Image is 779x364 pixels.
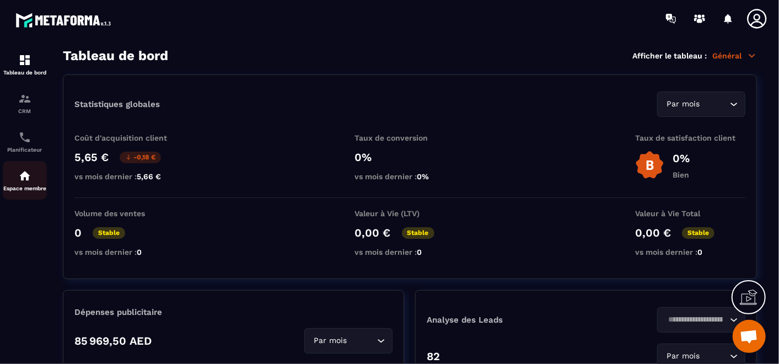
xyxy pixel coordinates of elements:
div: Search for option [304,328,393,354]
img: logo [15,10,115,30]
p: Volume des ventes [74,209,185,218]
img: automations [18,169,31,183]
div: Ouvrir le chat [733,320,766,353]
p: Afficher le tableau : [632,51,707,60]
p: Bien [673,170,690,179]
p: 5,65 € [74,151,109,164]
p: Planificateur [3,147,47,153]
p: 0,00 € [355,226,391,239]
img: formation [18,92,31,105]
p: vs mois dernier : [635,248,745,256]
span: Par mois [664,350,702,362]
span: 5,66 € [137,172,161,181]
p: Espace membre [3,185,47,191]
p: Valeur à Vie Total [635,209,745,218]
span: 0 [697,248,702,256]
p: Stable [93,227,125,239]
p: 0,00 € [635,226,671,239]
p: 0 [74,226,82,239]
a: formationformationCRM [3,84,47,122]
p: Général [712,51,757,61]
p: Coût d'acquisition client [74,133,185,142]
p: Dépenses publicitaire [74,307,393,317]
a: schedulerschedulerPlanificateur [3,122,47,161]
img: formation [18,53,31,67]
div: Search for option [657,307,745,333]
span: Par mois [664,98,702,110]
p: Stable [402,227,434,239]
a: formationformationTableau de bord [3,45,47,84]
img: scheduler [18,131,31,144]
div: Search for option [657,92,745,117]
input: Search for option [702,98,727,110]
p: Stable [682,227,714,239]
p: Taux de satisfaction client [635,133,745,142]
p: CRM [3,108,47,114]
img: b-badge-o.b3b20ee6.svg [635,151,664,180]
input: Search for option [702,350,727,362]
p: Analyse des Leads [427,315,586,325]
input: Search for option [350,335,374,347]
p: -0,18 € [120,152,161,163]
span: Par mois [311,335,350,347]
p: Statistiques globales [74,99,160,109]
p: vs mois dernier : [74,248,185,256]
span: 0 [137,248,142,256]
h3: Tableau de bord [63,48,168,63]
p: Valeur à Vie (LTV) [355,209,465,218]
p: Tableau de bord [3,69,47,76]
p: 82 [427,350,440,363]
p: vs mois dernier : [355,248,465,256]
input: Search for option [664,314,727,326]
p: 0% [355,151,465,164]
span: 0% [417,172,429,181]
p: 0% [673,152,690,165]
span: 0 [417,248,422,256]
p: Taux de conversion [355,133,465,142]
a: automationsautomationsEspace membre [3,161,47,200]
p: vs mois dernier : [355,172,465,181]
p: vs mois dernier : [74,172,185,181]
p: 85 969,50 AED [74,334,152,347]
